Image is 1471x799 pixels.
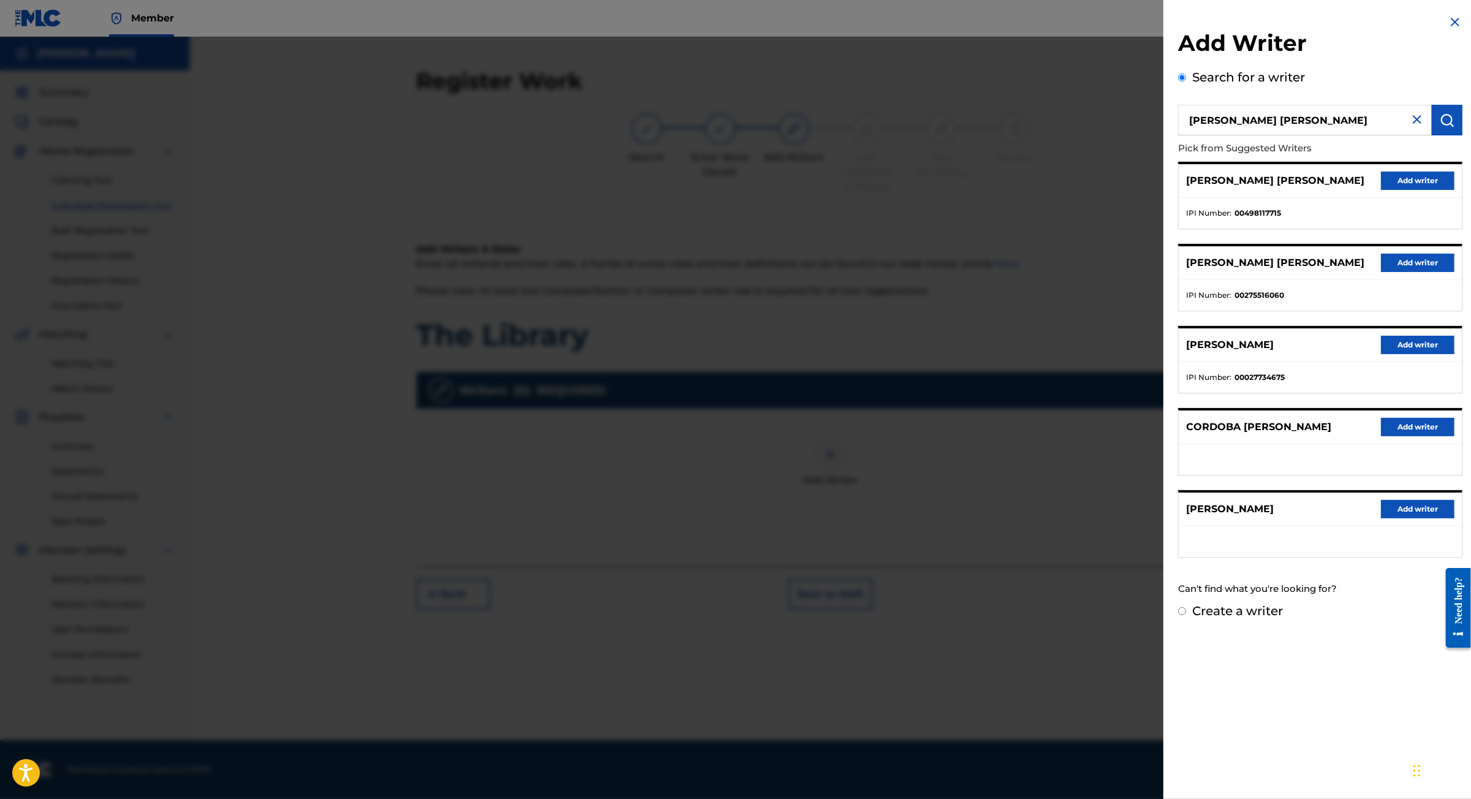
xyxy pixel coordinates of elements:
[1186,338,1274,352] p: [PERSON_NAME]
[1186,256,1364,270] p: [PERSON_NAME] [PERSON_NAME]
[1235,208,1281,219] strong: 00498117715
[1410,112,1424,127] img: close
[1381,172,1454,190] button: Add writer
[1178,135,1393,162] p: Pick from Suggested Writers
[1186,173,1364,188] p: [PERSON_NAME] [PERSON_NAME]
[1440,113,1454,127] img: Search Works
[1381,418,1454,436] button: Add writer
[1410,740,1471,799] iframe: Chat Widget
[1410,740,1471,799] div: Widget de chat
[1413,752,1421,789] div: Arrastrar
[1186,208,1231,219] span: IPI Number :
[1186,502,1274,517] p: [PERSON_NAME]
[1192,70,1305,85] label: Search for a writer
[1178,29,1462,61] h2: Add Writer
[1381,254,1454,272] button: Add writer
[1437,558,1471,659] iframe: Resource Center
[1186,372,1231,383] span: IPI Number :
[1381,336,1454,354] button: Add writer
[131,11,174,25] span: Member
[15,9,62,27] img: MLC Logo
[1186,420,1331,434] p: CORDOBA [PERSON_NAME]
[109,11,124,26] img: Top Rightsholder
[1186,290,1231,301] span: IPI Number :
[1235,372,1285,383] strong: 00027734675
[1381,500,1454,518] button: Add writer
[1178,576,1462,602] div: Can't find what you're looking for?
[1178,105,1432,135] input: Search writer's name or IPI Number
[1192,604,1283,618] label: Create a writer
[1235,290,1284,301] strong: 00275516060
